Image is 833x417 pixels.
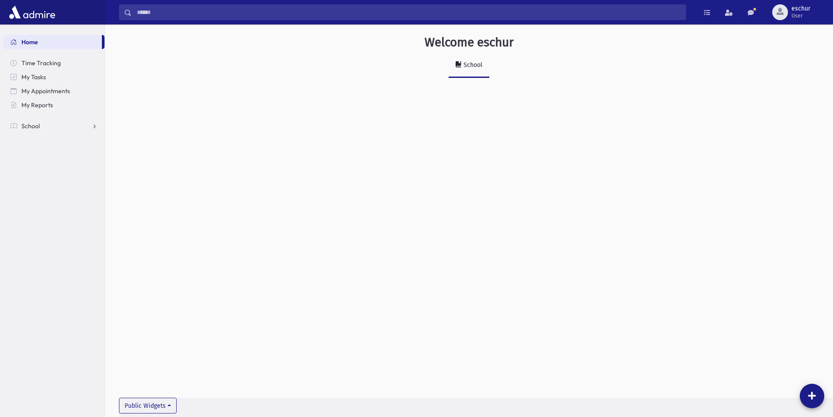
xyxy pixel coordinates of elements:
[21,122,40,130] span: School
[3,70,105,84] a: My Tasks
[3,119,105,133] a: School
[119,398,177,413] button: Public Widgets
[21,87,70,95] span: My Appointments
[3,98,105,112] a: My Reports
[132,4,686,20] input: Search
[425,35,514,50] h3: Welcome eschur
[7,4,57,21] img: AdmirePro
[21,73,46,81] span: My Tasks
[3,56,105,70] a: Time Tracking
[791,5,810,12] span: eschur
[3,84,105,98] a: My Appointments
[21,59,61,67] span: Time Tracking
[791,12,810,19] span: User
[21,38,38,46] span: Home
[21,101,53,109] span: My Reports
[462,61,482,69] div: School
[449,53,489,78] a: School
[3,35,102,49] a: Home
